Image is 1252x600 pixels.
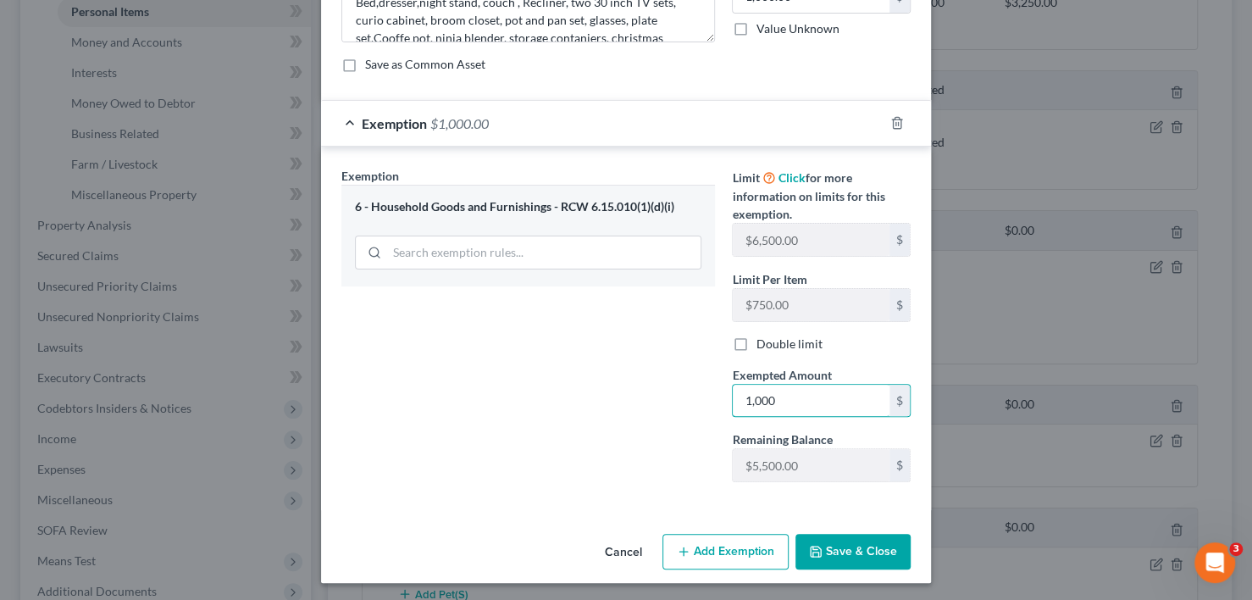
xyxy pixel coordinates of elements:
[355,199,701,215] div: 6 - Household Goods and Furnishings - RCW 6.15.010(1)(d)(i)
[732,270,806,288] label: Limit Per Item
[732,170,759,185] span: Limit
[1194,542,1235,583] iframe: Intercom live chat
[733,224,889,256] input: --
[732,170,884,221] span: for more information on limits for this exemption.
[732,368,831,382] span: Exempted Amount
[341,169,399,183] span: Exemption
[756,20,839,37] label: Value Unknown
[889,449,910,481] div: $
[756,336,822,353] label: Double limit
[591,536,656,569] button: Cancel
[889,385,910,417] div: $
[733,449,889,481] input: --
[732,431,832,448] label: Remaining Balance
[733,289,889,321] input: --
[889,224,910,256] div: $
[733,385,889,417] input: 0.00
[1229,542,1243,556] span: 3
[365,56,485,73] label: Save as Common Asset
[430,115,489,131] span: $1,000.00
[889,289,910,321] div: $
[387,236,701,269] input: Search exemption rules...
[778,170,805,185] a: Click
[795,534,911,569] button: Save & Close
[662,534,789,569] button: Add Exemption
[362,115,427,131] span: Exemption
